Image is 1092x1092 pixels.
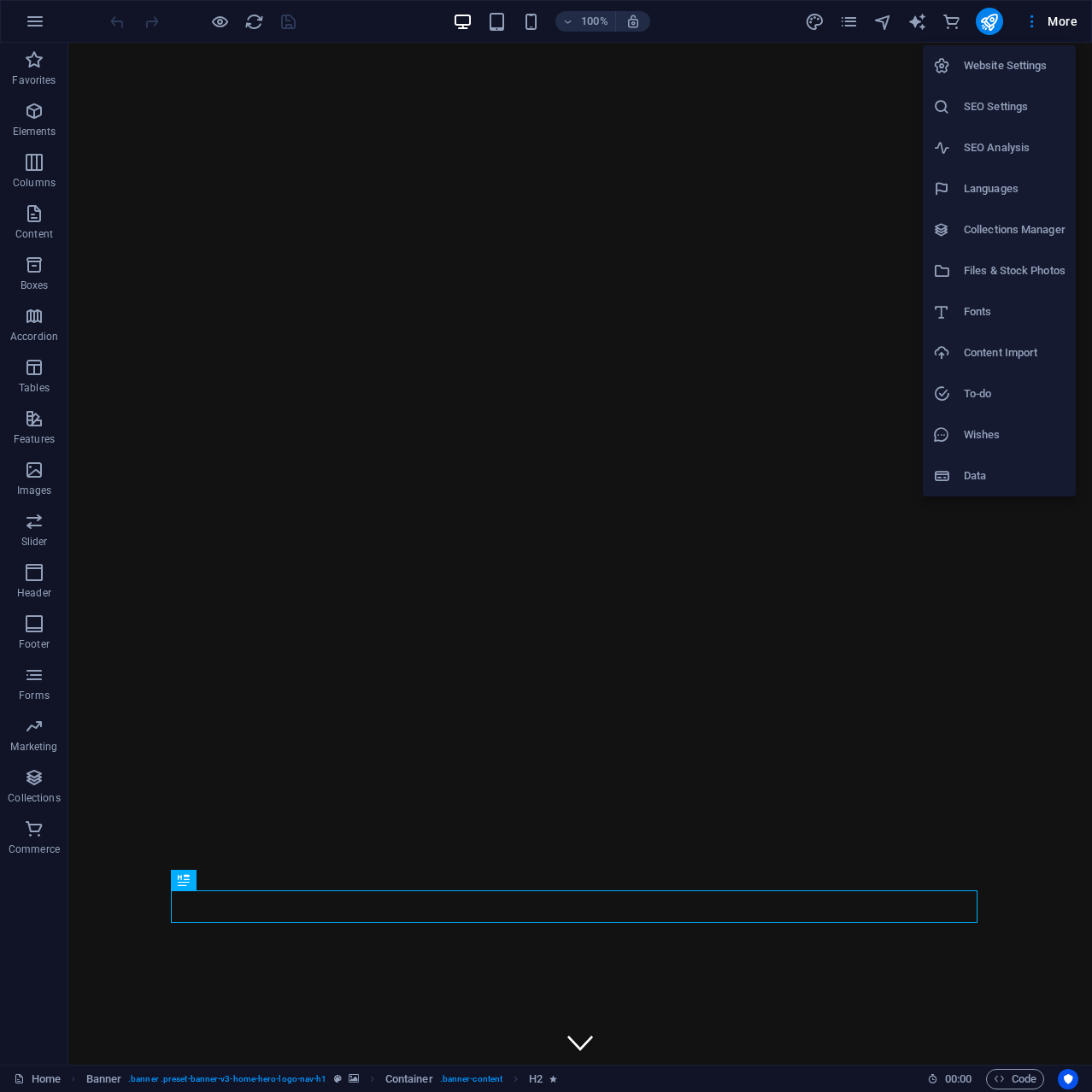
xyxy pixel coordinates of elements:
h6: Fonts [964,302,1066,322]
h6: Data [964,466,1066,486]
h6: Collections Manager [964,220,1066,240]
h6: SEO Analysis [964,138,1066,158]
h6: To-do [964,384,1066,404]
h6: SEO Settings [964,97,1066,117]
h6: Wishes [964,425,1066,445]
h6: Languages [964,179,1066,199]
h6: Files & Stock Photos [964,261,1066,281]
h6: Website Settings [964,56,1066,76]
h6: Content Import [964,343,1066,363]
